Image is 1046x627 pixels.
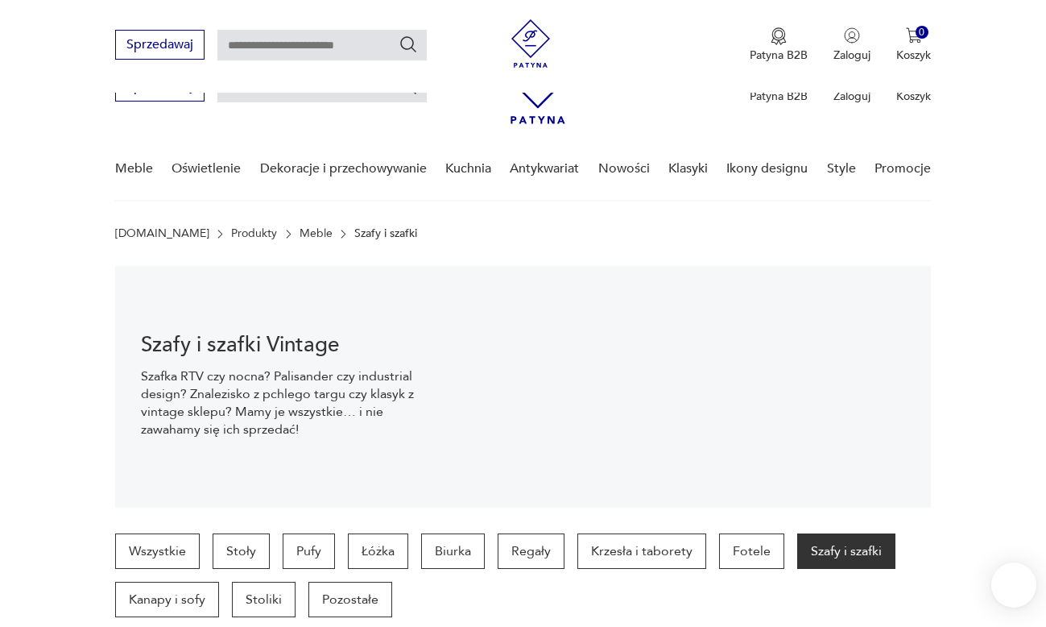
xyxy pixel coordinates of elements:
a: Dekoracje i przechowywanie [260,138,427,200]
img: Ikona koszyka [906,27,922,44]
a: Sprzedawaj [115,82,205,93]
a: Regały [498,534,564,569]
a: Biurka [421,534,485,569]
a: Łóżka [348,534,408,569]
a: Promocje [874,138,931,200]
p: Koszyk [896,89,931,104]
a: Ikony designu [726,138,808,200]
a: Antykwariat [510,138,579,200]
a: Meble [300,227,333,240]
button: Patyna B2B [750,27,808,63]
p: Szafka RTV czy nocna? Palisander czy industrial design? Znalezisko z pchlego targu czy klasyk z v... [141,367,416,438]
a: Ikona medaluPatyna B2B [750,27,808,63]
a: Pozostałe [308,582,392,617]
p: Koszyk [896,48,931,63]
a: Wszystkie [115,534,200,569]
a: Style [827,138,856,200]
p: Zaloguj [833,48,870,63]
a: Produkty [231,227,277,240]
a: Meble [115,138,153,200]
a: Pufy [283,534,335,569]
a: Klasyki [668,138,708,200]
div: 0 [916,26,929,39]
h1: Szafy i szafki Vintage [141,335,416,355]
a: Stoliki [232,582,296,617]
img: Ikonka użytkownika [844,27,860,44]
p: Szafy i szafki [354,227,417,240]
p: Zaloguj [833,89,870,104]
a: Fotele [719,534,784,569]
a: Krzesła i taborety [577,534,706,569]
iframe: Smartsupp widget button [991,563,1036,608]
button: Sprzedawaj [115,30,205,60]
a: [DOMAIN_NAME] [115,227,209,240]
a: Kanapy i sofy [115,582,219,617]
img: Patyna - sklep z meblami i dekoracjami vintage [506,19,555,68]
a: Oświetlenie [172,138,241,200]
button: 0Koszyk [896,27,931,63]
a: Kuchnia [445,138,491,200]
a: Szafy i szafki [797,534,895,569]
button: Zaloguj [833,27,870,63]
a: Sprzedawaj [115,40,205,52]
a: Nowości [598,138,650,200]
a: Stoły [213,534,270,569]
p: Patyna B2B [750,48,808,63]
img: Ikona medalu [771,27,787,45]
button: Szukaj [399,35,418,54]
p: Patyna B2B [750,89,808,104]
